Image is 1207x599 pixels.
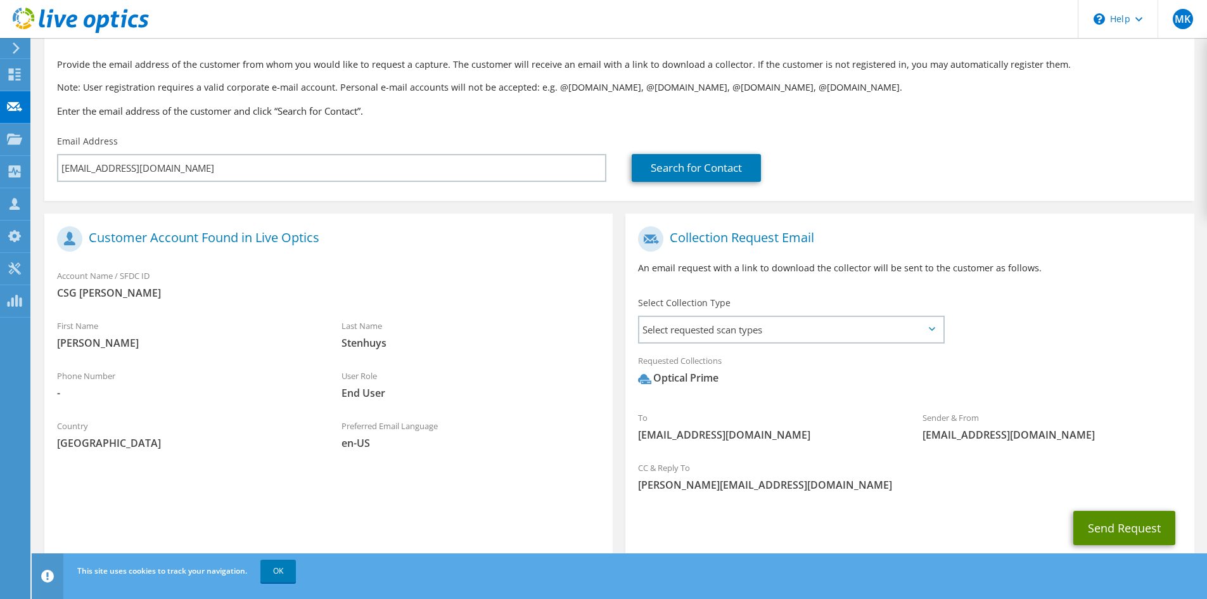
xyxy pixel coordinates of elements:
[44,312,329,356] div: First Name
[342,386,601,400] span: End User
[1094,13,1105,25] svg: \n
[638,297,731,309] label: Select Collection Type
[57,386,316,400] span: -
[57,226,594,252] h1: Customer Account Found in Live Optics
[77,565,247,576] span: This site uses cookies to track your navigation.
[638,478,1181,492] span: [PERSON_NAME][EMAIL_ADDRESS][DOMAIN_NAME]
[44,363,329,406] div: Phone Number
[632,154,761,182] a: Search for Contact
[57,58,1182,72] p: Provide the email address of the customer from whom you would like to request a capture. The cust...
[329,312,613,356] div: Last Name
[57,336,316,350] span: [PERSON_NAME]
[625,454,1194,498] div: CC & Reply To
[57,81,1182,94] p: Note: User registration requires a valid corporate e-mail account. Personal e-mail accounts will ...
[329,413,613,456] div: Preferred Email Language
[57,436,316,450] span: [GEOGRAPHIC_DATA]
[57,104,1182,118] h3: Enter the email address of the customer and click “Search for Contact”.
[342,436,601,450] span: en-US
[1173,9,1193,29] span: MK
[342,336,601,350] span: Stenhuys
[1073,511,1175,545] button: Send Request
[625,404,910,448] div: To
[638,226,1175,252] h1: Collection Request Email
[910,404,1194,448] div: Sender & From
[260,560,296,583] a: OK
[638,428,897,442] span: [EMAIL_ADDRESS][DOMAIN_NAME]
[639,317,943,342] span: Select requested scan types
[638,261,1181,275] p: An email request with a link to download the collector will be sent to the customer as follows.
[329,363,613,406] div: User Role
[44,262,613,306] div: Account Name / SFDC ID
[44,413,329,456] div: Country
[57,135,118,148] label: Email Address
[625,347,1194,398] div: Requested Collections
[57,286,600,300] span: CSG [PERSON_NAME]
[923,428,1182,442] span: [EMAIL_ADDRESS][DOMAIN_NAME]
[638,371,718,385] div: Optical Prime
